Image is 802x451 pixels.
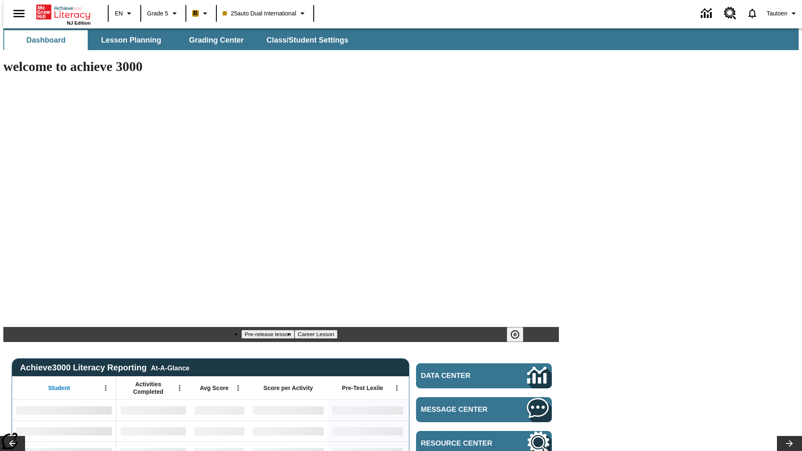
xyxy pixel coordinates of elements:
span: NJ Edition [67,20,91,25]
button: Lesson Planning [89,30,173,50]
span: 25auto Dual International [223,9,296,18]
div: No Data, [190,421,249,441]
button: Pause [507,327,523,342]
span: B [193,8,198,18]
span: Lesson Planning [101,35,161,45]
span: EN [115,9,123,18]
a: Notifications [741,3,763,24]
button: Profile/Settings [763,6,802,21]
span: Pre-Test Lexile [342,384,383,392]
button: Class: 25auto Dual International, Select your class [219,6,311,21]
div: No Data, [190,400,249,421]
button: Grade: Grade 5, Select a grade [144,6,183,21]
button: Dashboard [4,30,88,50]
span: Avg Score [200,384,228,392]
button: Grading Center [175,30,258,50]
button: Slide 1 Pre-release lesson [241,330,294,339]
button: Lesson carousel, Next [777,436,802,451]
span: Class/Student Settings [266,35,348,45]
div: Home [36,3,91,25]
a: Message Center [416,397,552,422]
div: Pause [507,327,532,342]
button: Open side menu [7,1,31,26]
button: Class/Student Settings [260,30,355,50]
span: Activities Completed [121,380,176,395]
span: Resource Center [421,439,502,448]
a: Data Center [416,363,552,388]
button: Boost Class color is peach. Change class color [189,6,213,21]
span: Score per Activity [264,384,313,392]
span: Student [48,384,70,392]
h1: welcome to achieve 3000 [3,59,559,74]
button: Open Menu [173,382,186,394]
button: Open Menu [232,382,244,394]
span: Dashboard [26,35,66,45]
div: No Data, [117,400,190,421]
button: Slide 2 Career Lesson [294,330,338,339]
button: Language: EN, Select a language [111,6,138,21]
div: No Data, [117,421,190,441]
span: Tautoen [766,9,787,18]
a: Home [36,4,91,20]
span: Grade 5 [147,9,168,18]
a: Resource Center, Will open in new tab [719,2,741,25]
span: Achieve3000 Literacy Reporting [20,363,190,372]
div: SubNavbar [3,30,356,50]
span: Message Center [421,405,502,414]
div: At-A-Glance [151,363,189,372]
span: Grading Center [189,35,244,45]
span: Data Center [421,372,499,380]
button: Open Menu [391,382,403,394]
button: Open Menu [99,382,112,394]
div: SubNavbar [3,28,799,50]
a: Data Center [696,2,719,25]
